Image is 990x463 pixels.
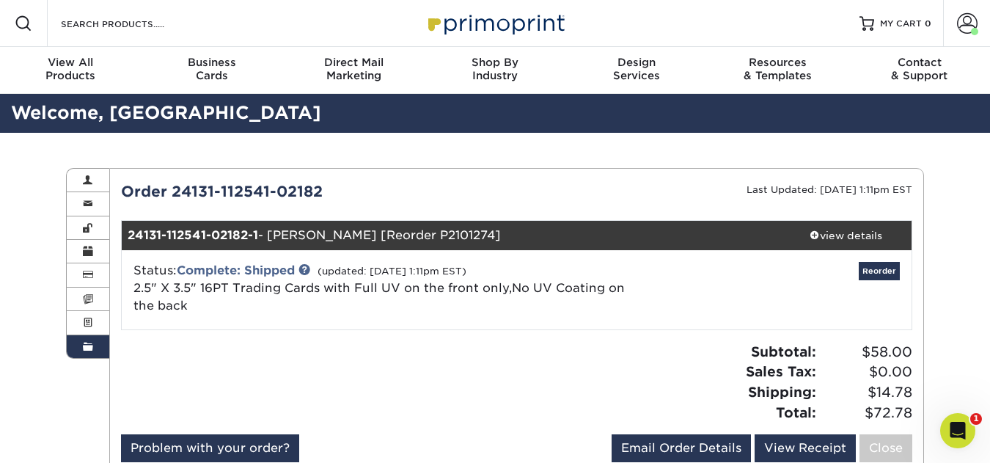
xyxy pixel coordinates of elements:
[177,263,295,277] a: Complete: Shipped
[707,56,848,69] span: Resources
[848,47,990,94] a: Contact& Support
[565,56,707,69] span: Design
[128,228,258,242] strong: 24131-112541-02182-1
[121,434,299,462] a: Problem with your order?
[565,47,707,94] a: DesignServices
[755,434,856,462] a: View Receipt
[422,7,568,39] img: Primoprint
[780,228,912,243] div: view details
[142,47,283,94] a: BusinessCards
[425,56,566,69] span: Shop By
[880,18,922,30] span: MY CART
[4,418,125,458] iframe: Google Customer Reviews
[122,262,648,315] div: Status:
[821,342,912,362] span: $58.00
[133,281,625,313] span: 2.5" X 3.5" 16PT Trading Cards with Full UV on the front only,No UV Coating on the back
[283,56,425,69] span: Direct Mail
[142,56,283,82] div: Cards
[707,56,848,82] div: & Templates
[318,266,466,277] small: (updated: [DATE] 1:11pm EST)
[821,382,912,403] span: $14.78
[425,56,566,82] div: Industry
[612,434,751,462] a: Email Order Details
[565,56,707,82] div: Services
[110,181,517,203] div: Order 24131-112541-02182
[848,56,990,82] div: & Support
[142,56,283,69] span: Business
[821,362,912,382] span: $0.00
[283,56,425,82] div: Marketing
[59,15,202,32] input: SEARCH PRODUCTS.....
[859,434,912,462] a: Close
[821,403,912,423] span: $72.78
[780,221,912,250] a: view details
[283,47,425,94] a: Direct MailMarketing
[707,47,848,94] a: Resources& Templates
[925,18,931,29] span: 0
[122,221,780,250] div: - [PERSON_NAME] [Reorder P2101274]
[940,413,975,448] iframe: Intercom live chat
[848,56,990,69] span: Contact
[746,363,816,379] strong: Sales Tax:
[776,404,816,420] strong: Total:
[859,262,900,280] a: Reorder
[970,413,982,425] span: 1
[751,343,816,360] strong: Subtotal:
[747,184,912,195] small: Last Updated: [DATE] 1:11pm EST
[748,384,816,400] strong: Shipping:
[425,47,566,94] a: Shop ByIndustry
